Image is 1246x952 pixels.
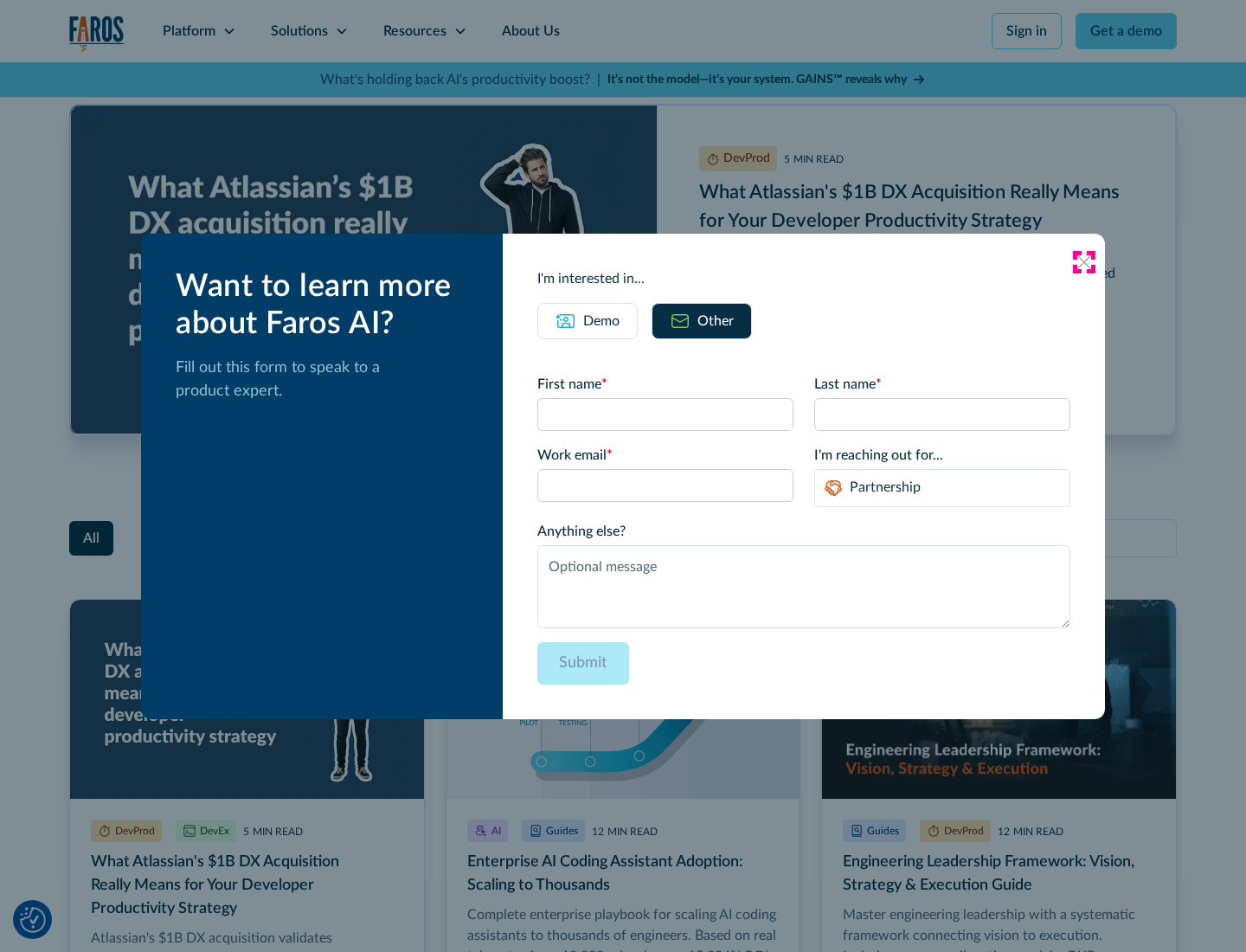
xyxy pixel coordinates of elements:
[814,374,1070,395] label: Last name
[537,445,793,466] label: Work email
[176,357,475,403] p: Fill out this form to speak to a product expert.
[697,311,734,331] div: Other
[537,642,629,685] input: Submit
[537,521,1070,542] label: Anything else?
[814,445,1070,466] label: I'm reaching out for...
[176,268,475,343] div: Want to learn more about Faros AI?
[537,268,1070,289] div: I'm interested in...
[583,311,620,331] div: Demo
[537,374,1070,685] form: Email Form
[537,374,793,395] label: First name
